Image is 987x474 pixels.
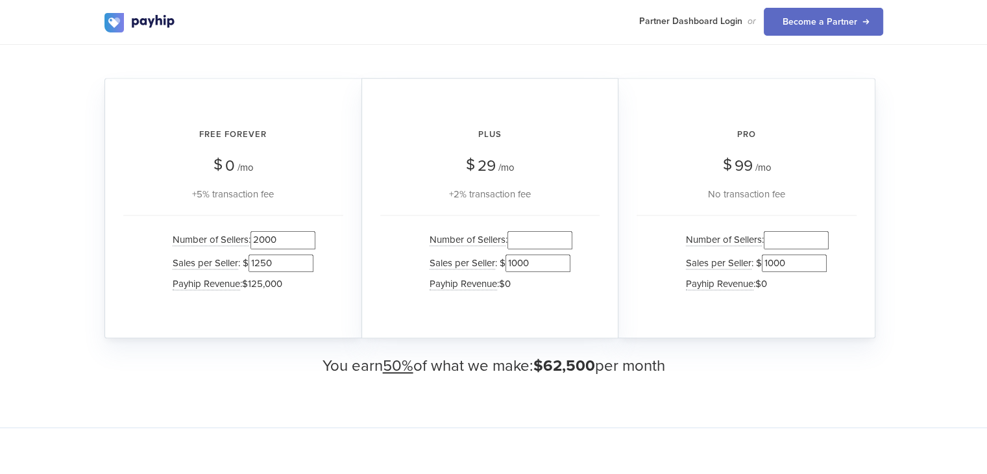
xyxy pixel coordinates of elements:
[166,252,315,275] li: : $
[380,186,600,202] div: +2% transaction fee
[123,118,343,152] h2: Free Forever
[173,234,249,246] span: Number of Sellers
[242,278,282,290] span: $125,000
[679,252,829,275] li: : $
[686,234,762,246] span: Number of Sellers
[123,186,343,202] div: +5% transaction fee
[423,252,572,275] li: : $
[173,278,240,290] span: Payhip Revenue
[166,229,315,251] li: :
[423,229,572,251] li: :
[166,275,315,293] li: :
[735,156,753,175] span: 99
[679,229,829,251] li: :
[498,162,515,173] span: /mo
[764,8,883,36] a: Become a Partner
[755,278,767,290] span: $0
[213,151,223,179] span: $
[466,151,475,179] span: $
[383,356,413,375] u: 50%
[380,118,600,152] h2: Plus
[478,156,496,175] span: 29
[686,278,753,290] span: Payhip Revenue
[755,162,772,173] span: /mo
[499,278,511,290] span: $0
[104,358,883,375] h3: You earn of what we make: per month
[430,257,495,269] span: Sales per Seller
[679,275,829,293] li: :
[238,162,254,173] span: /mo
[423,275,572,293] li: :
[173,257,238,269] span: Sales per Seller
[430,278,497,290] span: Payhip Revenue
[533,356,595,375] span: $62,500
[104,13,176,32] img: logo.svg
[637,186,857,202] div: No transaction fee
[723,151,732,179] span: $
[637,118,857,152] h2: Pro
[686,257,751,269] span: Sales per Seller
[225,156,235,175] span: 0
[430,234,506,246] span: Number of Sellers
